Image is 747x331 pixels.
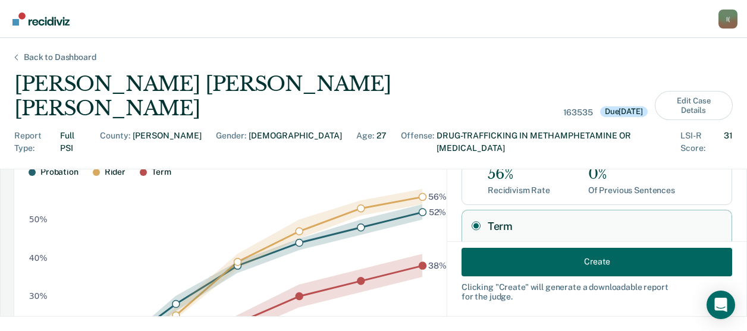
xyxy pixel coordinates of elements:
div: Age : [356,130,374,155]
img: Recidiviz [12,12,70,26]
div: Of Previous Sentences [588,185,675,196]
text: 38% [428,261,447,270]
div: [DEMOGRAPHIC_DATA] [249,130,342,155]
text: 50% [29,215,48,225]
text: 56% [428,192,447,201]
div: Back to Dashboard [10,52,111,62]
g: text [428,192,447,270]
div: DRUG-TRAFFICKING IN METHAMPHETAMINE OR [MEDICAL_DATA] [437,130,666,155]
label: Term [488,220,722,233]
button: Create [462,247,732,276]
div: 56% [488,166,550,183]
div: Open Intercom Messenger [707,291,735,319]
div: Due [DATE] [600,106,648,117]
div: 163535 [563,108,593,118]
div: [PERSON_NAME] [133,130,202,155]
div: 0% [588,166,675,183]
div: 27 [376,130,387,155]
div: Rider [105,167,125,177]
div: Gender : [216,130,246,155]
button: Edit Case Details [655,91,733,120]
button: Profile dropdown button [718,10,737,29]
text: 30% [29,291,48,301]
div: I ( [718,10,737,29]
div: Probation [40,167,79,177]
div: LSI-R Score : [680,130,721,155]
text: 40% [29,253,48,263]
div: [PERSON_NAME] [PERSON_NAME] [PERSON_NAME] [14,72,556,121]
div: Recidivism Rate [488,185,550,196]
div: Offense : [401,130,434,155]
div: 31 [724,130,733,155]
text: 52% [429,207,447,217]
div: County : [100,130,130,155]
div: Report Type : [14,130,58,155]
div: Clicking " Create " will generate a downloadable report for the judge. [462,282,732,302]
div: Term [152,167,171,177]
div: Full PSI [60,130,86,155]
